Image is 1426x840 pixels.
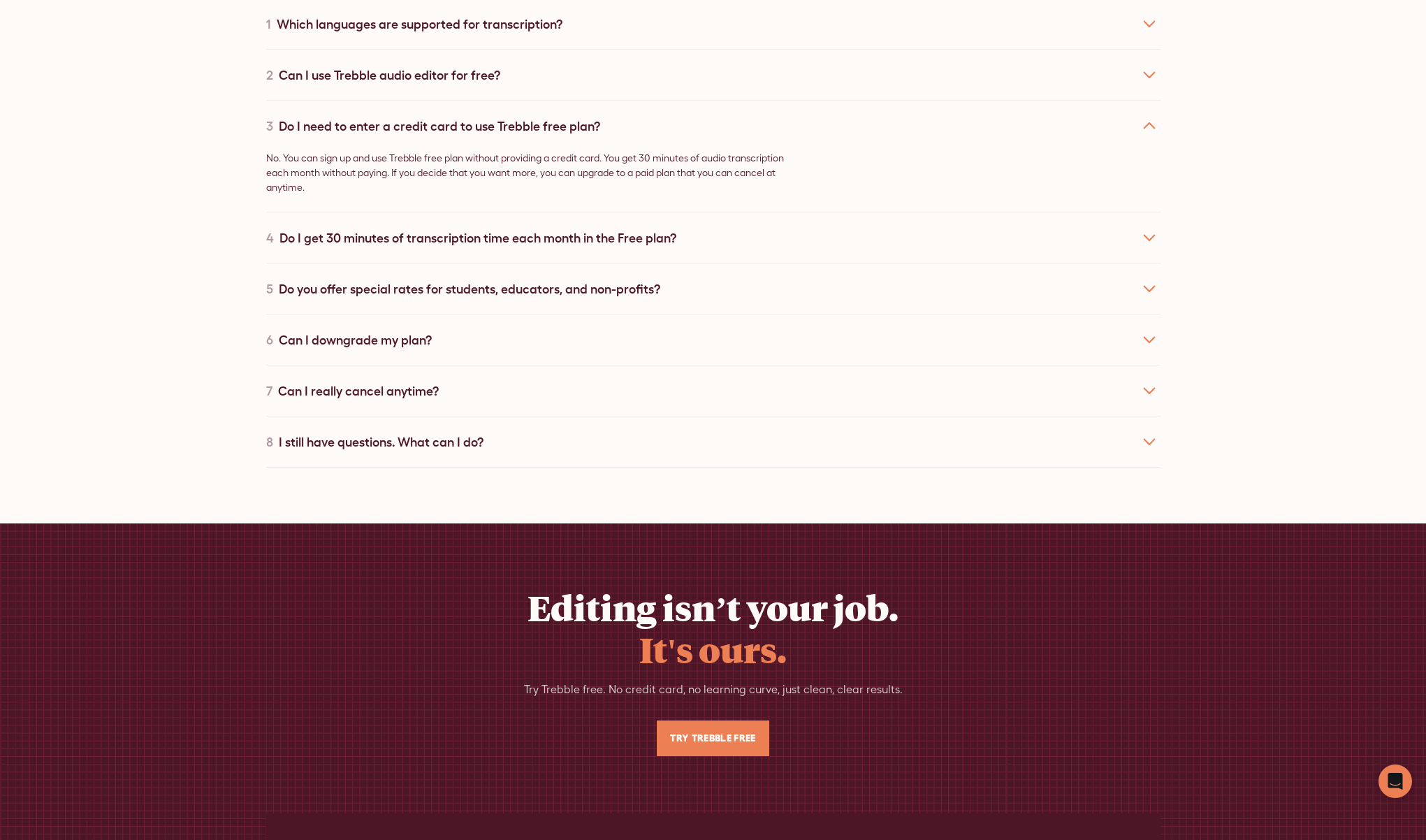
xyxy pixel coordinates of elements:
div: 4 [266,229,274,247]
div: Can I use Trebble audio editor for free? [279,66,500,85]
div: Do I get 30 minutes of transcription time each month in the Free plan? [279,229,676,247]
div: Can I really cancel anytime? [278,382,439,400]
a: Try Trebble Free [657,720,769,756]
span: It's ours. [639,626,787,672]
div: Which languages are supported for transcription? [277,15,562,34]
div: 3 [266,117,273,136]
div: Can I downgrade my plan? [279,331,432,349]
h2: Editing isn’t your job. [528,586,899,670]
div: 7 [266,382,272,400]
div: 2 [266,66,273,85]
div: I still have questions. What can I do? [279,433,483,451]
div: Do I need to enter a credit card to use Trebble free plan? [279,117,600,136]
div: Open Intercom Messenger [1378,765,1412,798]
div: Do you offer special rates for students, educators, and non-profits? [279,280,660,298]
div: Try Trebble free. No credit card, no learning curve, just clean, clear results. [524,681,903,698]
div: 5 [266,280,273,298]
p: No. You can sign up and use Trebble free plan without providing a credit card. You get 30 minutes... [266,151,803,195]
div: 8 [266,433,273,451]
div: 6 [266,331,273,349]
div: 1 [266,15,271,34]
